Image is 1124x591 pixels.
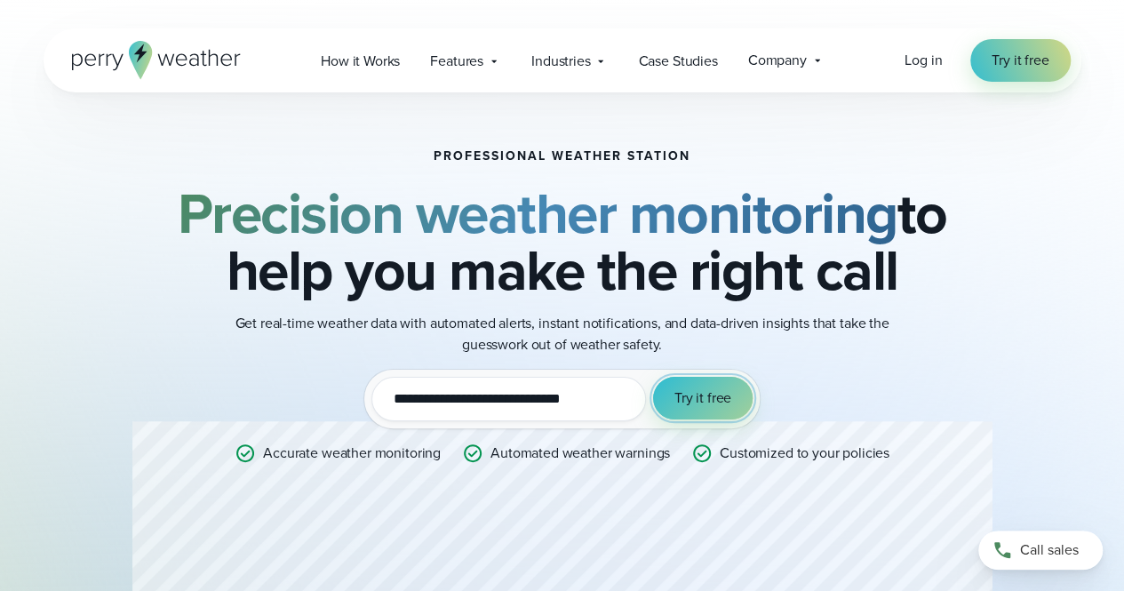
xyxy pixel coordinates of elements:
p: Customized to your policies [720,443,889,464]
h1: Professional Weather Station [434,149,690,164]
span: Call sales [1020,539,1079,561]
button: Try it free [653,377,753,419]
a: Call sales [978,531,1103,570]
span: Try it free [674,387,731,409]
p: Accurate weather monitoring [263,443,441,464]
a: How it Works [306,43,415,79]
span: Case Studies [638,51,717,72]
span: Industries [531,51,590,72]
span: How it Works [321,51,400,72]
h2: to help you make the right call [132,185,992,299]
a: Case Studies [623,43,732,79]
span: Features [430,51,483,72]
p: Get real-time weather data with automated alerts, instant notifications, and data-driven insights... [207,313,918,355]
a: Try it free [970,39,1070,82]
strong: Precision weather monitoring [178,172,897,255]
span: Log in [905,50,942,70]
p: Automated weather warnings [490,443,670,464]
a: Log in [905,50,942,71]
span: Company [748,50,807,71]
span: Try it free [992,50,1048,71]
